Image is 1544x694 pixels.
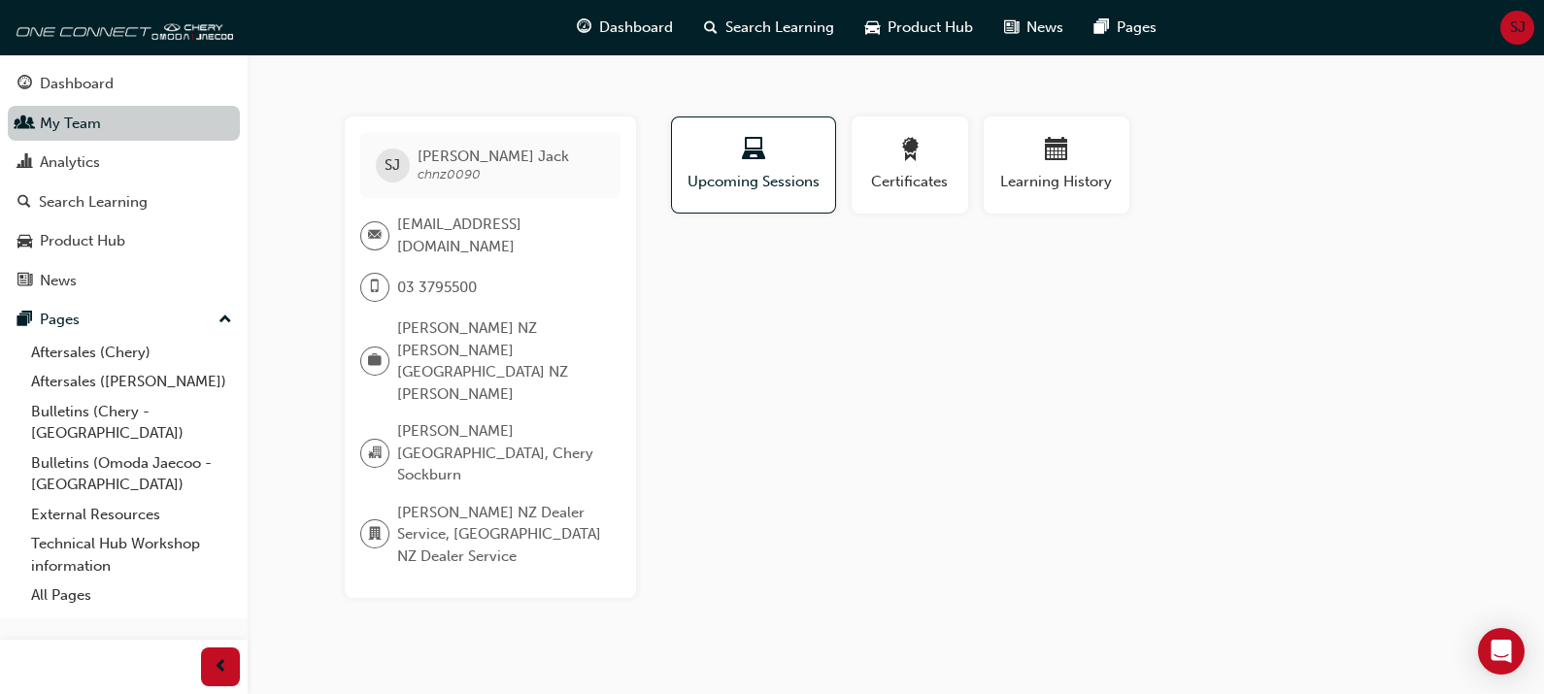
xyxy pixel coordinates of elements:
[397,420,605,486] span: [PERSON_NAME] [GEOGRAPHIC_DATA], Chery Sockburn
[368,348,382,374] span: briefcase-icon
[40,309,80,331] div: Pages
[214,655,228,679] span: prev-icon
[418,148,569,165] span: [PERSON_NAME] Jack
[1500,11,1534,45] button: SJ
[577,16,591,40] span: guage-icon
[687,171,821,193] span: Upcoming Sessions
[40,151,100,174] div: Analytics
[385,154,400,177] span: SJ
[599,17,673,39] span: Dashboard
[1045,138,1068,164] span: calendar-icon
[17,154,32,172] span: chart-icon
[8,184,240,220] a: Search Learning
[23,580,240,611] a: All Pages
[742,138,765,164] span: laptop-icon
[40,73,114,95] div: Dashboard
[1079,8,1172,48] a: pages-iconPages
[688,8,850,48] a: search-iconSearch Learning
[8,66,240,102] a: Dashboard
[984,116,1129,214] button: Learning History
[397,317,605,405] span: [PERSON_NAME] NZ [PERSON_NAME][GEOGRAPHIC_DATA] NZ [PERSON_NAME]
[397,277,477,299] span: 03 3795500
[989,8,1079,48] a: news-iconNews
[671,116,836,214] button: Upcoming Sessions
[368,223,382,248] span: email-icon
[397,214,605,257] span: [EMAIL_ADDRESS][DOMAIN_NAME]
[725,17,834,39] span: Search Learning
[17,76,32,93] span: guage-icon
[704,16,718,40] span: search-icon
[39,191,148,214] div: Search Learning
[17,233,32,250] span: car-icon
[1478,628,1525,675] div: Open Intercom Messenger
[8,302,240,338] button: Pages
[1004,16,1019,40] span: news-icon
[866,171,954,193] span: Certificates
[23,448,240,500] a: Bulletins (Omoda Jaecoo - [GEOGRAPHIC_DATA])
[368,522,382,547] span: department-icon
[23,367,240,397] a: Aftersales ([PERSON_NAME])
[10,8,233,47] img: oneconnect
[998,171,1115,193] span: Learning History
[218,308,232,333] span: up-icon
[40,230,125,252] div: Product Hub
[368,275,382,300] span: mobile-icon
[418,166,481,182] span: chnz0090
[23,529,240,580] a: Technical Hub Workshop information
[23,500,240,530] a: External Resources
[865,16,880,40] span: car-icon
[8,62,240,302] button: DashboardMy TeamAnalyticsSearch LearningProduct HubNews
[17,273,32,290] span: news-icon
[898,138,922,164] span: award-icon
[8,263,240,299] a: News
[17,116,32,133] span: people-icon
[23,338,240,368] a: Aftersales (Chery)
[8,223,240,259] a: Product Hub
[397,502,605,568] span: [PERSON_NAME] NZ Dealer Service, [GEOGRAPHIC_DATA] NZ Dealer Service
[368,441,382,466] span: organisation-icon
[888,17,973,39] span: Product Hub
[1510,17,1526,39] span: SJ
[40,270,77,292] div: News
[17,312,32,329] span: pages-icon
[8,106,240,142] a: My Team
[850,8,989,48] a: car-iconProduct Hub
[23,397,240,448] a: Bulletins (Chery - [GEOGRAPHIC_DATA])
[1117,17,1157,39] span: Pages
[8,145,240,181] a: Analytics
[1094,16,1109,40] span: pages-icon
[561,8,688,48] a: guage-iconDashboard
[1026,17,1063,39] span: News
[17,194,31,212] span: search-icon
[852,116,968,214] button: Certificates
